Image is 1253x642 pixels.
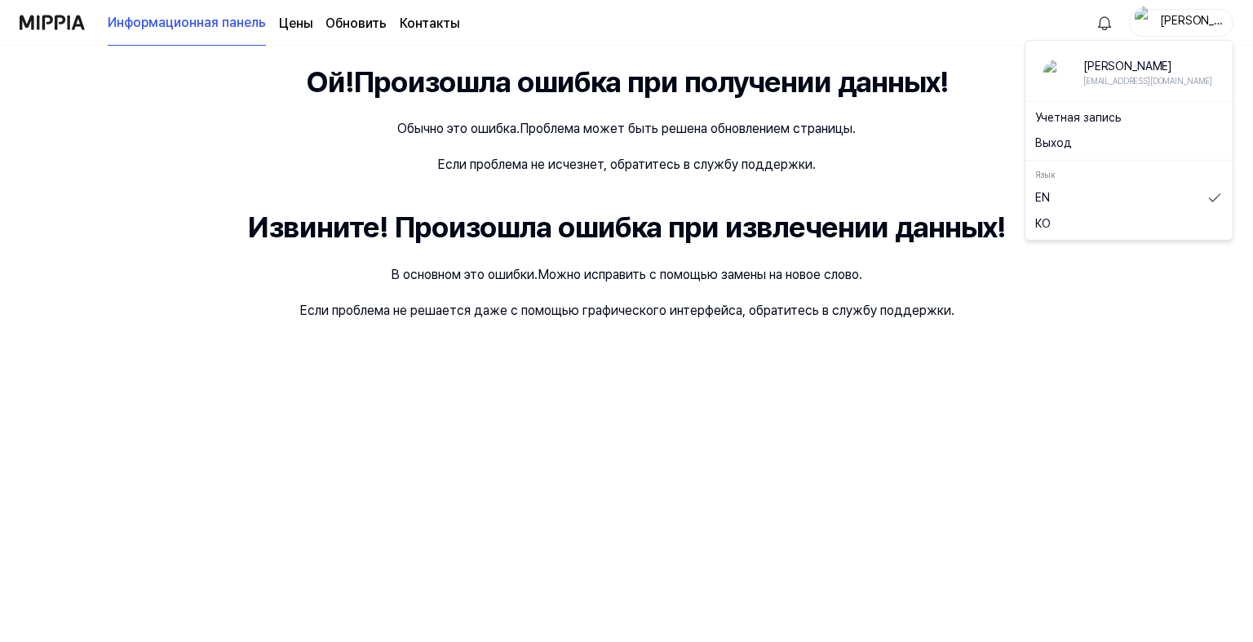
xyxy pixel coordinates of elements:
ya-tr-span: EN [1035,190,1050,206]
ya-tr-span: Учетная запись [1035,110,1122,123]
button: Профиль[PERSON_NAME] [1129,9,1233,37]
ya-tr-span: Ой! [306,64,353,100]
ya-tr-span: Обновить [325,15,387,31]
ya-tr-span: Цены [279,15,312,31]
a: Обновить [325,14,387,33]
a: КО [1035,216,1223,232]
ya-tr-span: Извините! Произошла ошибка при извлечении данных! [248,210,1005,245]
ya-tr-span: КО [1035,216,1051,232]
ya-tr-span: [EMAIL_ADDRESS][DOMAIN_NAME] [1083,75,1212,85]
ya-tr-span: [PERSON_NAME] [1083,60,1172,73]
a: EN [1035,190,1223,206]
ya-tr-span: Выход [1035,135,1071,152]
img: Алин [1095,13,1114,33]
ya-tr-span: В основном это ошибки. [391,267,538,282]
ya-tr-span: Контакты [400,15,459,31]
ya-tr-span: Обычно это ошибка. [397,121,520,136]
ya-tr-span: Информационная панель [108,13,266,33]
a: Информационная панель [108,1,266,46]
a: Учетная запись [1035,109,1223,126]
ya-tr-span: Произошла ошибка при получении данных! [353,64,948,100]
ya-tr-span: Проблема может быть решена обновлением страницы. [520,121,856,136]
img: Профиль [1043,60,1069,86]
button: Выход [1035,135,1223,152]
ya-tr-span: Если проблема не решается даже с помощью графического интерфейса, обратитесь в службу поддержки. [299,303,954,318]
a: Цены [279,14,312,33]
ya-tr-span: Если проблема не исчезнет, обратитесь в службу поддержки. [437,157,816,172]
ya-tr-span: Можно исправить с помощью замены на новое слово. [538,267,862,282]
a: Контакты [400,14,459,33]
div: Профиль[PERSON_NAME] [1025,40,1233,241]
img: Профиль [1135,7,1154,39]
ya-tr-span: [PERSON_NAME] [1160,14,1222,43]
